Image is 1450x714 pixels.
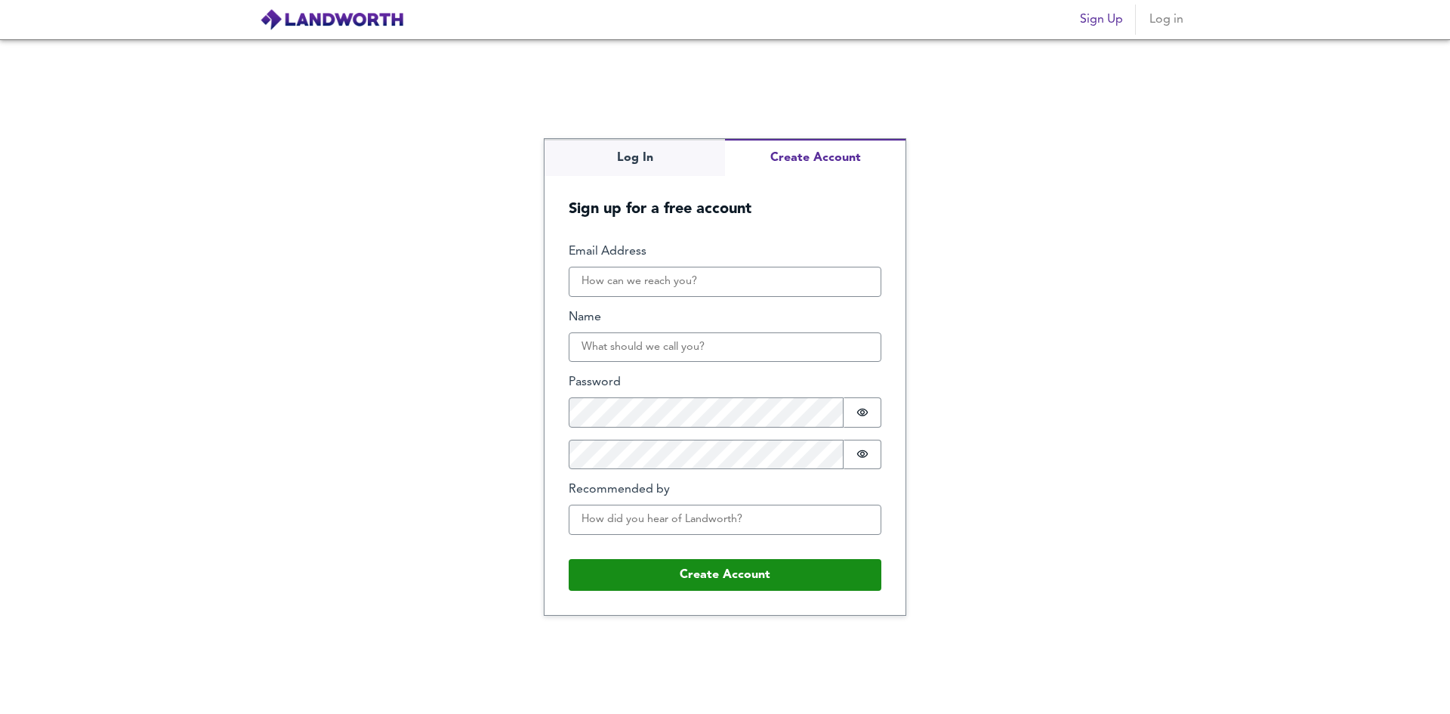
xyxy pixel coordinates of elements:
input: How did you hear of Landworth? [569,505,881,535]
label: Recommended by [569,481,881,499]
button: Create Account [569,559,881,591]
button: Show password [844,440,881,470]
button: Show password [844,397,881,428]
label: Name [569,309,881,326]
button: Sign Up [1074,5,1129,35]
button: Log In [545,139,725,176]
h5: Sign up for a free account [545,176,905,219]
input: How can we reach you? [569,267,881,297]
button: Log in [1142,5,1190,35]
img: logo [260,8,404,31]
label: Password [569,374,881,391]
label: Email Address [569,243,881,261]
input: What should we call you? [569,332,881,363]
span: Log in [1148,9,1184,30]
span: Sign Up [1080,9,1123,30]
button: Create Account [725,139,905,176]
